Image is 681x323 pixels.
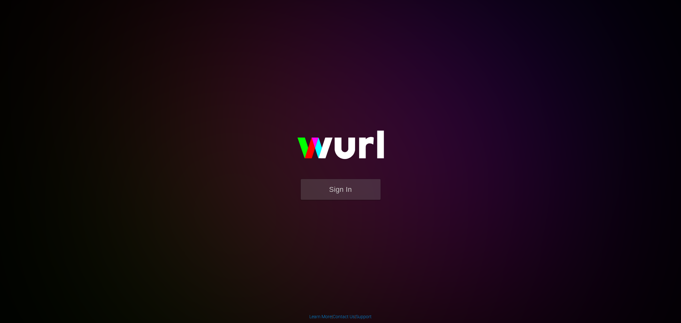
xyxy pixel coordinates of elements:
a: Learn More [309,314,332,319]
a: Support [356,314,372,319]
img: wurl-logo-on-black-223613ac3d8ba8fe6dc639794a292ebdb59501304c7dfd60c99c58986ef67473.svg [277,117,405,179]
div: | | [309,313,372,320]
a: Contact Us [333,314,355,319]
button: Sign In [301,179,381,200]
